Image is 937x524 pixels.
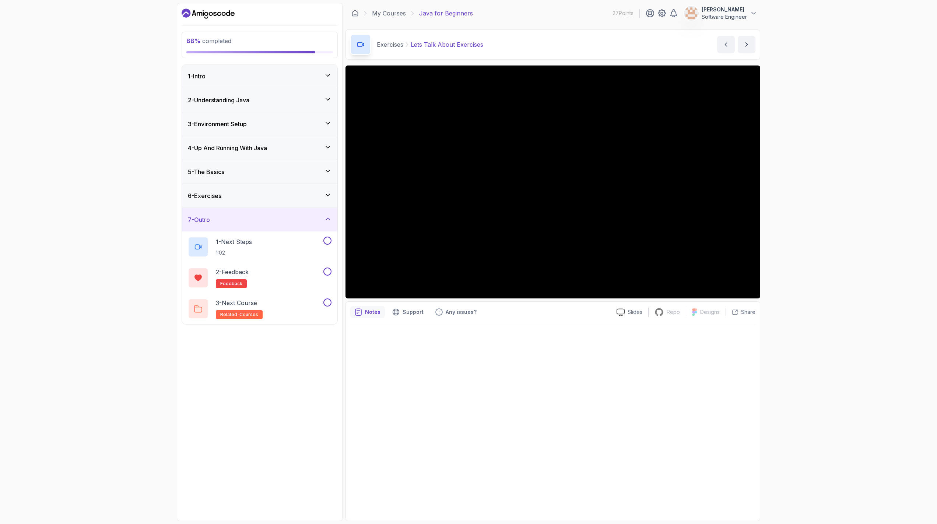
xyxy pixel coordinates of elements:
button: previous content [717,36,735,53]
p: Java for Beginners [419,9,473,18]
h3: 3 - Environment Setup [188,120,247,128]
h3: 2 - Understanding Java [188,96,249,105]
button: 7-Outro [182,208,337,231]
p: Repo [667,308,680,316]
iframe: 2 - Lets Talk About Exercises [345,65,760,298]
span: related-courses [220,312,258,318]
button: 2-Understanding Java [182,88,337,112]
button: 3-Environment Setup [182,112,337,136]
h3: 5 - The Basics [188,167,224,176]
p: [PERSON_NAME] [702,6,747,13]
h3: 6 - Exercises [188,191,221,200]
h3: 7 - Outro [188,215,210,224]
a: My Courses [372,9,406,18]
button: 2-Feedbackfeedback [188,268,331,288]
a: Dashboard [182,8,235,20]
span: completed [186,37,231,45]
p: Software Engineer [702,13,747,21]
button: user profile image[PERSON_NAME]Software Engineer [684,6,757,21]
h3: 1 - Intro [188,72,206,81]
p: 2 - Feedback [216,268,249,276]
p: Any issues? [446,308,477,316]
span: feedback [220,281,242,287]
p: 1:02 [216,249,252,256]
h3: 4 - Up And Running With Java [188,144,267,152]
button: 1-Intro [182,64,337,88]
button: next content [738,36,755,53]
p: Lets Talk About Exercises [411,40,483,49]
p: Slides [628,308,642,316]
button: 4-Up And Running With Java [182,136,337,160]
img: user profile image [684,6,698,20]
button: Feedback button [431,306,481,318]
button: 5-The Basics [182,160,337,184]
button: Share [726,308,755,316]
button: 1-Next Steps1:02 [188,237,331,257]
p: 1 - Next Steps [216,237,252,246]
p: Designs [700,308,720,316]
a: Slides [611,308,648,316]
p: 3 - Next Course [216,298,257,307]
p: 27 Points [613,10,634,17]
button: 6-Exercises [182,184,337,208]
a: Dashboard [351,10,359,17]
button: notes button [350,306,385,318]
span: 88 % [186,37,201,45]
button: Support button [388,306,428,318]
p: Support [403,308,424,316]
p: Notes [365,308,380,316]
p: Share [741,308,755,316]
p: Exercises [377,40,403,49]
button: 3-Next Courserelated-courses [188,298,331,319]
